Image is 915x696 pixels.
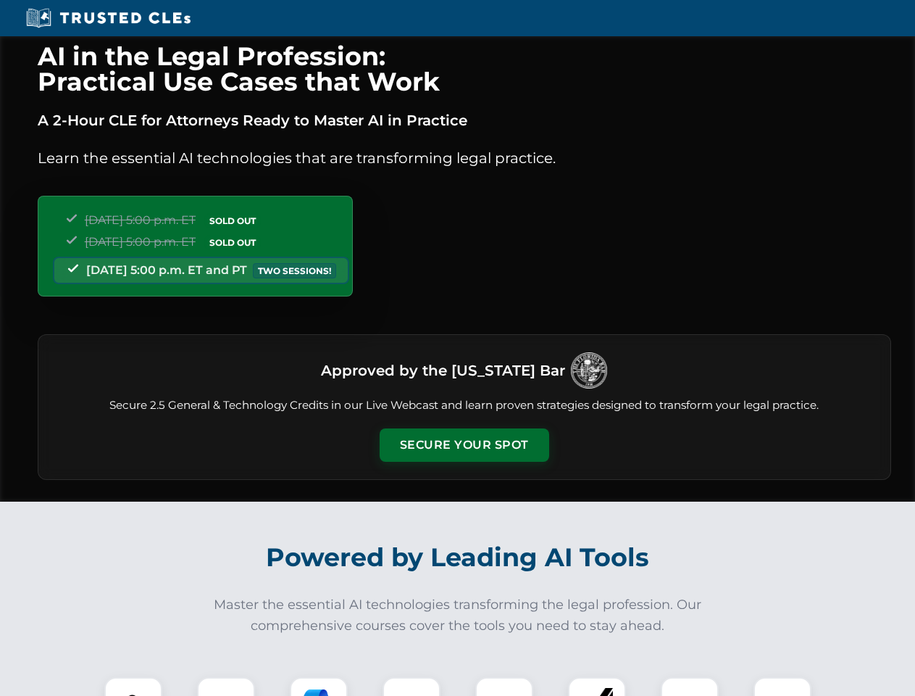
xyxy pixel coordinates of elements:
h1: AI in the Legal Profession: Practical Use Cases that Work [38,43,891,94]
span: [DATE] 5:00 p.m. ET [85,213,196,227]
img: Trusted CLEs [22,7,195,29]
p: Secure 2.5 General & Technology Credits in our Live Webcast and learn proven strategies designed ... [56,397,873,414]
p: Master the essential AI technologies transforming the legal profession. Our comprehensive courses... [204,594,711,637]
img: Logo [571,352,607,389]
h2: Powered by Leading AI Tools [57,532,859,583]
p: Learn the essential AI technologies that are transforming legal practice. [38,146,891,170]
button: Secure Your Spot [380,428,549,462]
p: A 2-Hour CLE for Attorneys Ready to Master AI in Practice [38,109,891,132]
span: [DATE] 5:00 p.m. ET [85,235,196,249]
h3: Approved by the [US_STATE] Bar [321,357,565,384]
span: SOLD OUT [204,213,261,228]
span: SOLD OUT [204,235,261,250]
